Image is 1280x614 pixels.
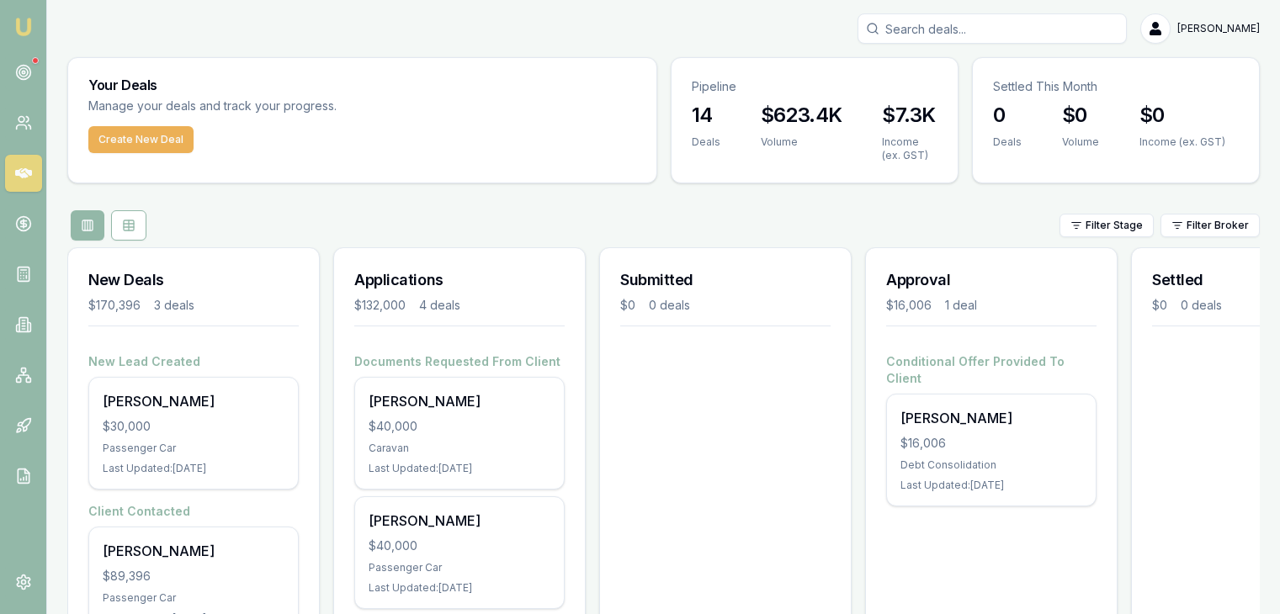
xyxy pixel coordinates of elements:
[103,418,284,435] div: $30,000
[761,102,842,129] h3: $623.4K
[1062,135,1099,149] div: Volume
[993,135,1022,149] div: Deals
[354,297,406,314] div: $132,000
[88,78,636,92] h3: Your Deals
[886,268,1097,292] h3: Approval
[369,391,550,411] div: [PERSON_NAME]
[88,297,141,314] div: $170,396
[1187,219,1249,232] span: Filter Broker
[369,511,550,531] div: [PERSON_NAME]
[354,353,565,370] h4: Documents Requested From Client
[13,17,34,37] img: emu-icon-u.png
[858,13,1127,44] input: Search deals
[692,102,720,129] h3: 14
[761,135,842,149] div: Volume
[88,503,299,520] h4: Client Contacted
[900,408,1082,428] div: [PERSON_NAME]
[900,435,1082,452] div: $16,006
[620,268,831,292] h3: Submitted
[88,97,519,116] p: Manage your deals and track your progress.
[1060,214,1154,237] button: Filter Stage
[369,581,550,595] div: Last Updated: [DATE]
[1177,22,1260,35] span: [PERSON_NAME]
[886,353,1097,387] h4: Conditional Offer Provided To Client
[369,442,550,455] div: Caravan
[1181,297,1222,314] div: 0 deals
[103,568,284,585] div: $89,396
[900,458,1082,472] div: Debt Consolidation
[1152,297,1167,314] div: $0
[993,78,1239,95] p: Settled This Month
[692,135,720,149] div: Deals
[369,537,550,554] div: $40,000
[369,462,550,475] div: Last Updated: [DATE]
[1062,102,1099,129] h3: $0
[882,102,937,129] h3: $7.3K
[103,541,284,561] div: [PERSON_NAME]
[103,591,284,605] div: Passenger Car
[1086,219,1143,232] span: Filter Stage
[945,297,977,314] div: 1 deal
[103,462,284,475] div: Last Updated: [DATE]
[1139,135,1225,149] div: Income (ex. GST)
[900,479,1082,492] div: Last Updated: [DATE]
[1160,214,1260,237] button: Filter Broker
[419,297,460,314] div: 4 deals
[103,442,284,455] div: Passenger Car
[692,78,937,95] p: Pipeline
[369,561,550,574] div: Passenger Car
[88,126,194,153] button: Create New Deal
[88,353,299,370] h4: New Lead Created
[103,391,284,411] div: [PERSON_NAME]
[369,418,550,435] div: $40,000
[354,268,565,292] h3: Applications
[882,135,937,162] div: Income (ex. GST)
[154,297,194,314] div: 3 deals
[620,297,635,314] div: $0
[649,297,690,314] div: 0 deals
[1139,102,1225,129] h3: $0
[886,297,932,314] div: $16,006
[993,102,1022,129] h3: 0
[88,268,299,292] h3: New Deals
